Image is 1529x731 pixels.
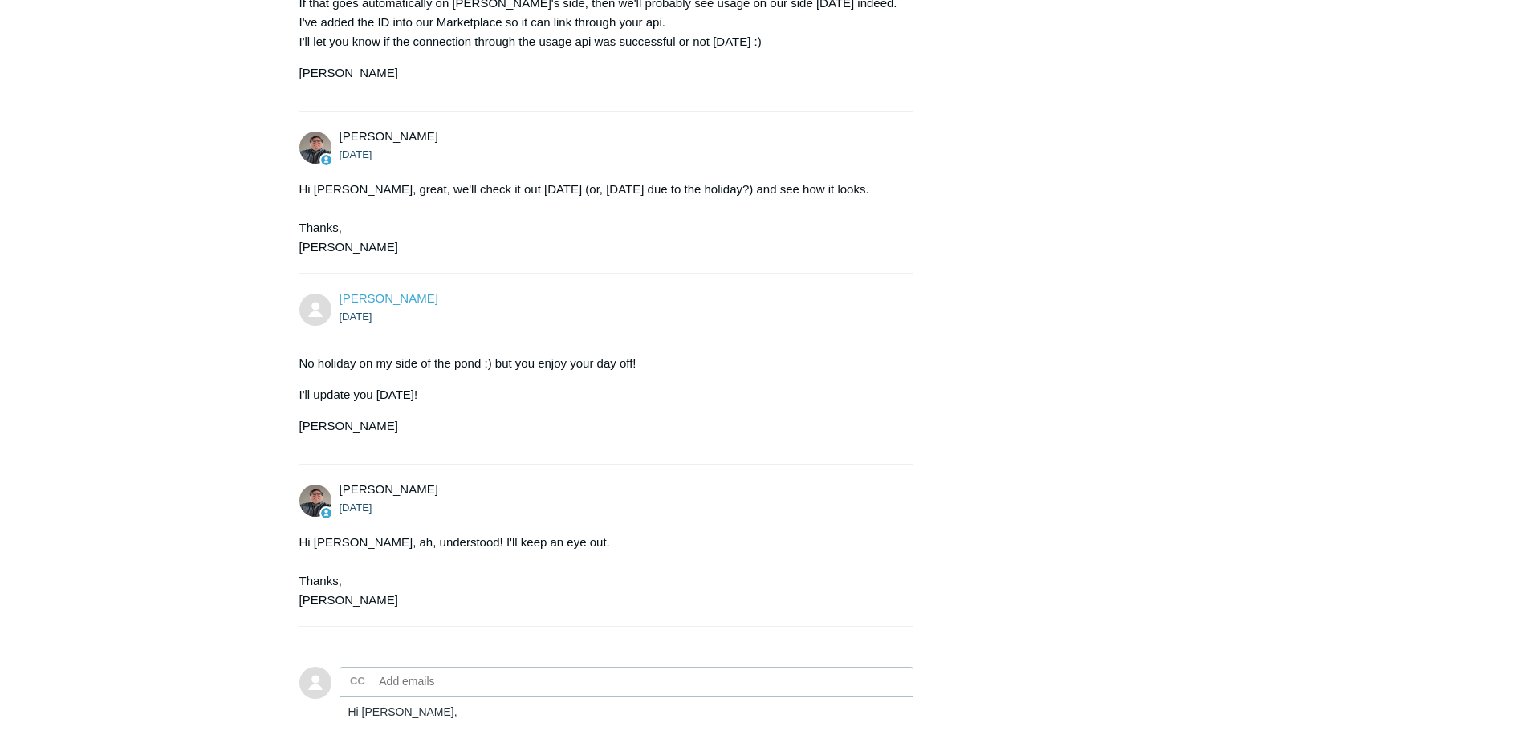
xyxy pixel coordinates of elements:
[299,385,898,404] p: I'll update you [DATE]!
[340,129,438,143] span: Matt Robinson
[373,669,546,693] input: Add emails
[299,416,898,436] p: [PERSON_NAME]
[299,63,898,83] p: [PERSON_NAME]
[340,148,372,160] time: 08/28/2025, 19:07
[340,311,372,323] time: 08/29/2025, 12:20
[340,502,372,514] time: 08/29/2025, 14:37
[299,180,898,257] div: Hi [PERSON_NAME], great, we'll check it out [DATE] (or, [DATE] due to the holiday?) and see how i...
[299,354,898,373] p: No holiday on my side of the pond ;) but you enjoy your day off!
[340,482,438,496] span: Matt Robinson
[340,291,438,305] a: [PERSON_NAME]
[299,533,898,610] div: Hi [PERSON_NAME], ah, understood! I'll keep an eye out. Thanks, [PERSON_NAME]
[350,669,365,693] label: CC
[340,291,438,305] span: Nick Luyckx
